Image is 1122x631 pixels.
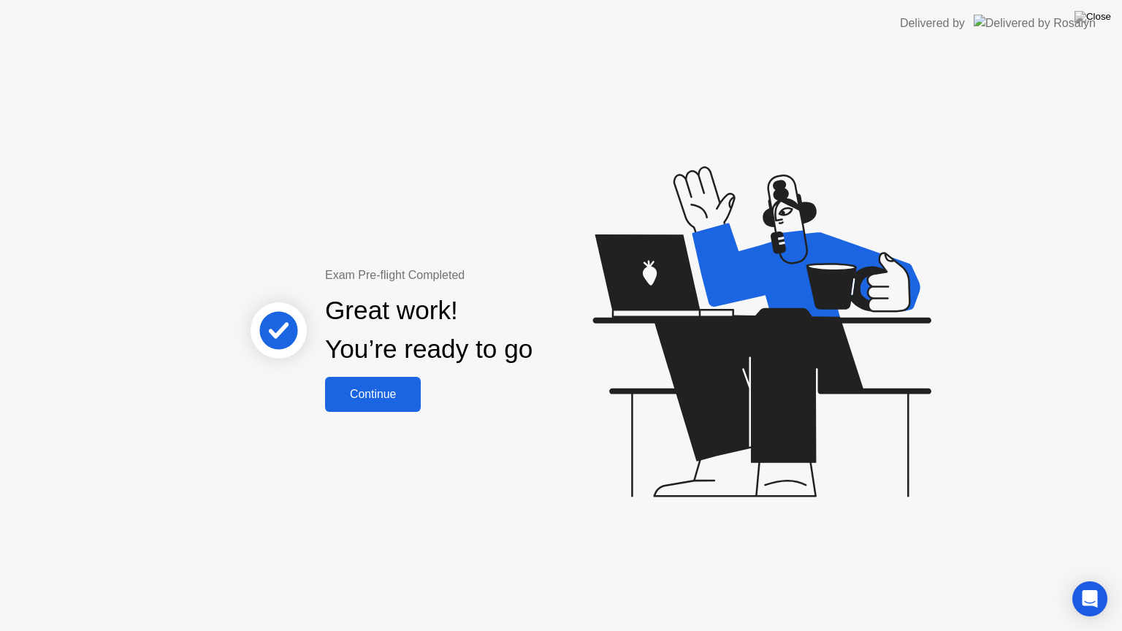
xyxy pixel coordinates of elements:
[900,15,965,32] div: Delivered by
[1072,581,1107,616] div: Open Intercom Messenger
[325,291,533,369] div: Great work! You’re ready to go
[1075,11,1111,23] img: Close
[325,267,627,284] div: Exam Pre-flight Completed
[325,377,421,412] button: Continue
[329,388,416,401] div: Continue
[974,15,1096,31] img: Delivered by Rosalyn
